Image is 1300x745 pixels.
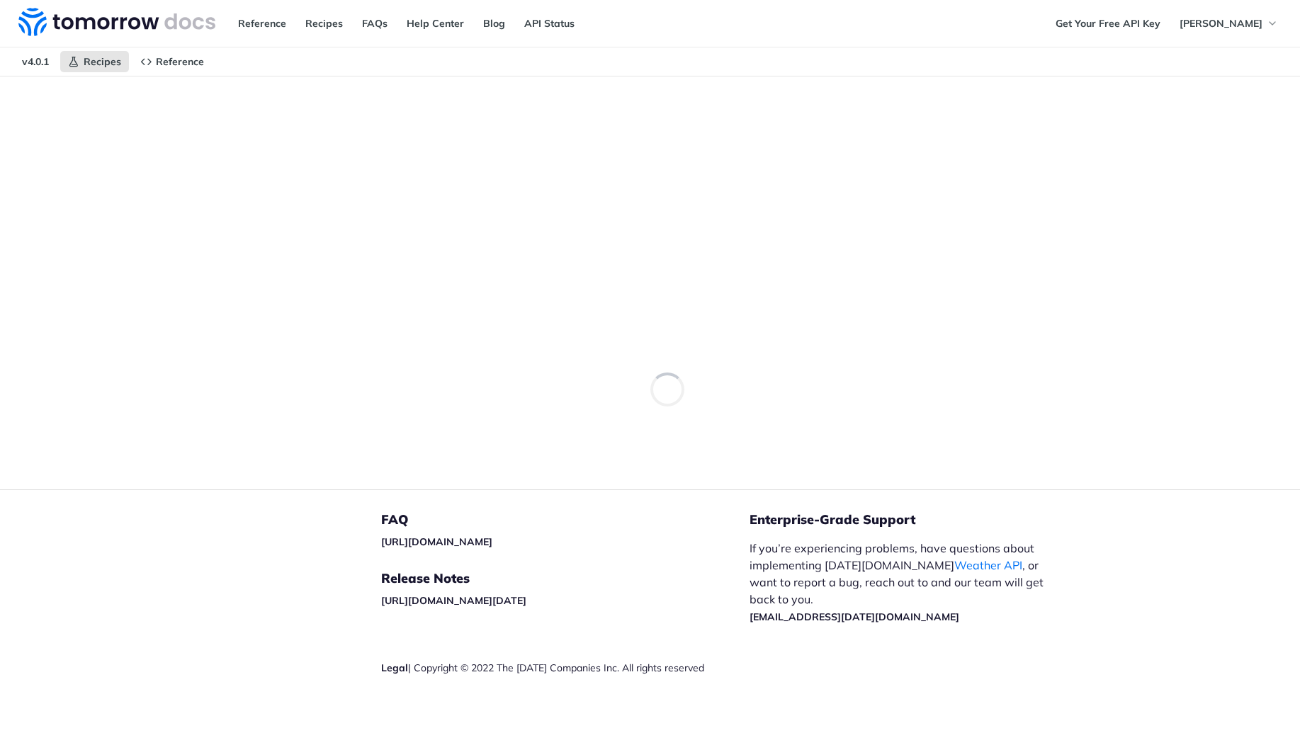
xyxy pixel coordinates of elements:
[156,55,204,68] span: Reference
[475,13,513,34] a: Blog
[381,511,750,528] h5: FAQ
[954,558,1022,572] a: Weather API
[1172,13,1286,34] button: [PERSON_NAME]
[60,51,129,72] a: Recipes
[132,51,212,72] a: Reference
[381,594,526,607] a: [URL][DOMAIN_NAME][DATE]
[516,13,582,34] a: API Status
[298,13,351,34] a: Recipes
[18,8,215,36] img: Tomorrow.io Weather API Docs
[1180,17,1262,30] span: [PERSON_NAME]
[381,661,750,675] div: | Copyright © 2022 The [DATE] Companies Inc. All rights reserved
[750,540,1058,625] p: If you’re experiencing problems, have questions about implementing [DATE][DOMAIN_NAME] , or want ...
[84,55,121,68] span: Recipes
[230,13,294,34] a: Reference
[1048,13,1168,34] a: Get Your Free API Key
[354,13,395,34] a: FAQs
[381,570,750,587] h5: Release Notes
[381,661,408,674] a: Legal
[14,51,57,72] span: v4.0.1
[750,511,1081,528] h5: Enterprise-Grade Support
[399,13,472,34] a: Help Center
[381,535,492,548] a: [URL][DOMAIN_NAME]
[750,610,959,623] a: [EMAIL_ADDRESS][DATE][DOMAIN_NAME]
